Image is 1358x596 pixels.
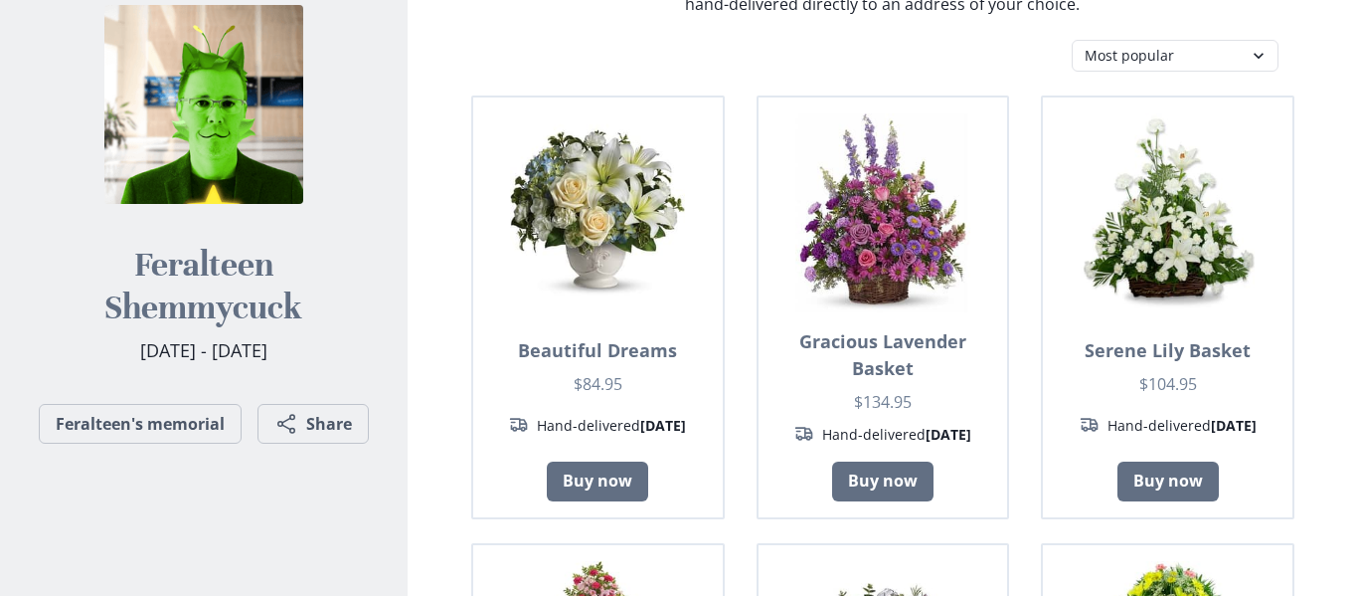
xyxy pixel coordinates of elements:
select: Category filter [1072,40,1278,72]
a: Buy now [832,462,934,501]
h2: Feralteen Shemmycuck [32,244,376,329]
button: Share [257,404,369,444]
span: [DATE] - [DATE] [140,338,267,362]
a: Buy now [1117,462,1219,501]
img: Feralteen [104,5,303,204]
a: Buy now [547,462,648,501]
a: Feralteen's memorial [39,404,242,444]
